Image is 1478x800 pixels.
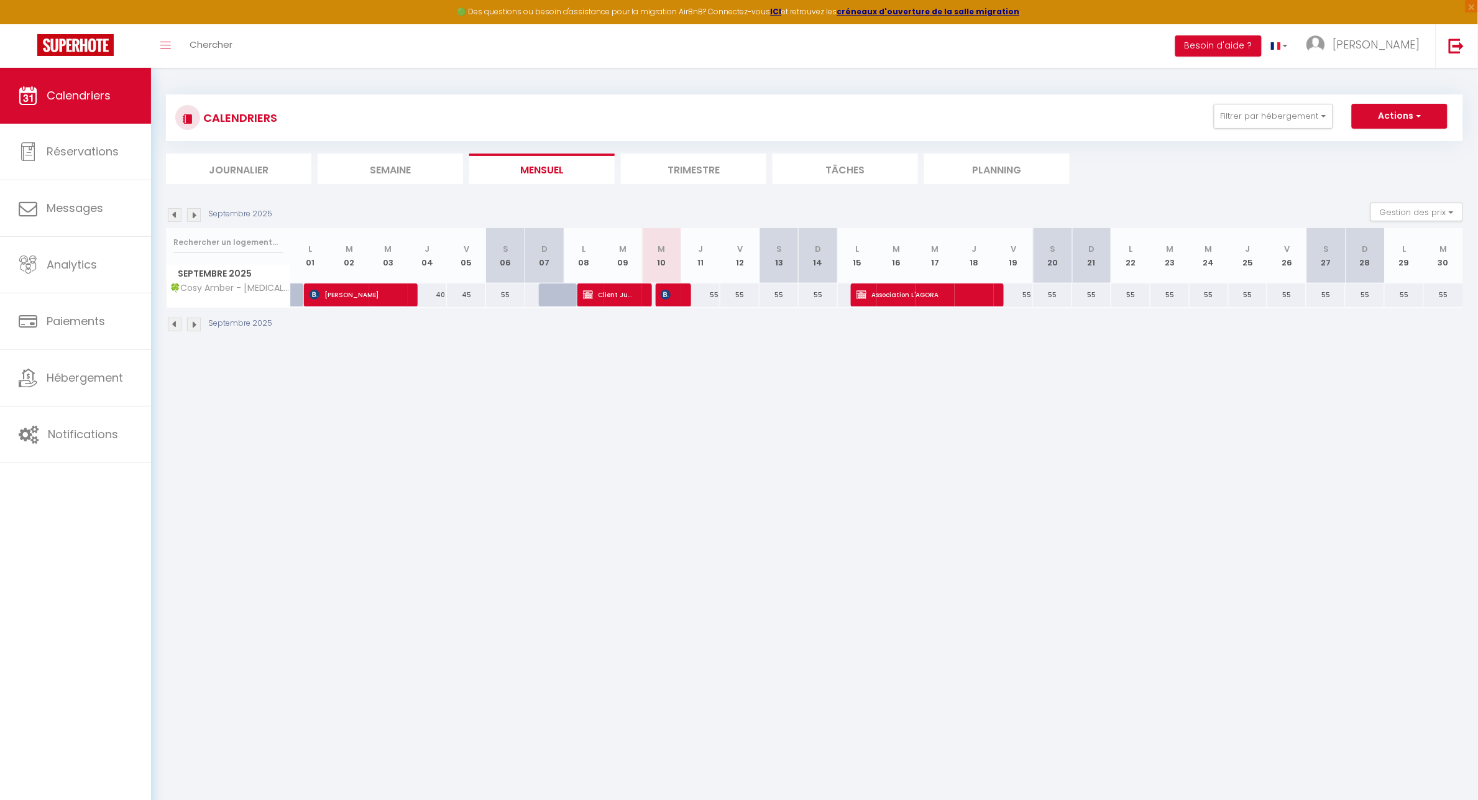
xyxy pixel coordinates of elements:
[720,228,760,283] th: 12
[447,283,486,306] div: 45
[385,243,392,255] abbr: M
[168,283,293,293] span: 🍀Cosy Amber - [MEDICAL_DATA] - Place [GEOGRAPHIC_DATA]
[1306,283,1346,306] div: 55
[180,24,242,68] a: Chercher
[329,228,369,283] th: 02
[308,243,312,255] abbr: L
[541,243,548,255] abbr: D
[681,228,720,283] th: 11
[621,154,766,184] li: Trimestre
[877,228,916,283] th: 16
[737,243,743,255] abbr: V
[37,34,114,56] img: Super Booking
[1033,283,1072,306] div: 55
[582,243,585,255] abbr: L
[1175,35,1262,57] button: Besoin d'aide ?
[47,200,103,216] span: Messages
[1205,243,1213,255] abbr: M
[1440,243,1448,255] abbr: M
[200,104,277,132] h3: CALENDRIERS
[924,154,1070,184] li: Planning
[855,243,859,255] abbr: L
[1088,243,1095,255] abbr: D
[1033,228,1072,283] th: 20
[1011,243,1016,255] abbr: V
[47,370,123,385] span: Hébergement
[167,265,290,283] span: Septembre 2025
[1402,243,1406,255] abbr: L
[48,426,118,442] span: Notifications
[994,228,1033,283] th: 19
[346,243,353,255] abbr: M
[619,243,627,255] abbr: M
[1111,283,1150,306] div: 55
[776,243,782,255] abbr: S
[173,231,283,254] input: Rechercher un logement...
[972,243,977,255] abbr: J
[837,6,1020,17] a: créneaux d'ouverture de la salle migration
[564,228,604,283] th: 08
[1306,228,1346,283] th: 27
[1370,203,1463,221] button: Gestion des prix
[681,283,720,306] div: 55
[994,283,1033,306] div: 55
[10,5,47,42] button: Ouvrir le widget de chat LiveChat
[1385,283,1424,306] div: 55
[1166,243,1173,255] abbr: M
[1346,228,1385,283] th: 28
[760,283,799,306] div: 55
[1190,283,1229,306] div: 55
[525,228,564,283] th: 07
[408,283,447,306] div: 40
[486,228,525,283] th: 06
[583,283,635,306] span: Client Jungles INNOVHOME
[425,243,430,255] abbr: J
[47,257,97,272] span: Analytics
[1333,37,1420,52] span: [PERSON_NAME]
[1050,243,1055,255] abbr: S
[47,88,111,103] span: Calendriers
[190,38,232,51] span: Chercher
[469,154,615,184] li: Mensuel
[661,283,674,306] span: [PERSON_NAME]
[208,318,272,329] p: Septembre 2025
[1352,104,1448,129] button: Actions
[1424,228,1463,283] th: 30
[760,228,799,283] th: 13
[1449,38,1464,53] img: logout
[856,283,987,306] span: Association L'AGORA
[166,154,311,184] li: Journalier
[955,228,994,283] th: 18
[1306,35,1325,54] img: ...
[815,243,821,255] abbr: D
[310,283,401,306] span: [PERSON_NAME]
[838,228,877,283] th: 15
[1229,228,1268,283] th: 25
[1111,228,1150,283] th: 22
[771,6,782,17] a: ICI
[47,144,119,159] span: Réservations
[604,228,643,283] th: 09
[720,283,760,306] div: 55
[1385,228,1424,283] th: 29
[1284,243,1290,255] abbr: V
[916,228,955,283] th: 17
[369,228,408,283] th: 03
[318,154,463,184] li: Semaine
[1424,283,1463,306] div: 55
[1229,283,1268,306] div: 55
[1297,24,1436,68] a: ... [PERSON_NAME]
[1072,228,1111,283] th: 21
[932,243,939,255] abbr: M
[773,154,918,184] li: Tâches
[1267,283,1306,306] div: 55
[1129,243,1132,255] abbr: L
[47,313,105,329] span: Paiements
[658,243,666,255] abbr: M
[1346,283,1385,306] div: 55
[1214,104,1333,129] button: Filtrer par hébergement
[1072,283,1111,306] div: 55
[1150,228,1190,283] th: 23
